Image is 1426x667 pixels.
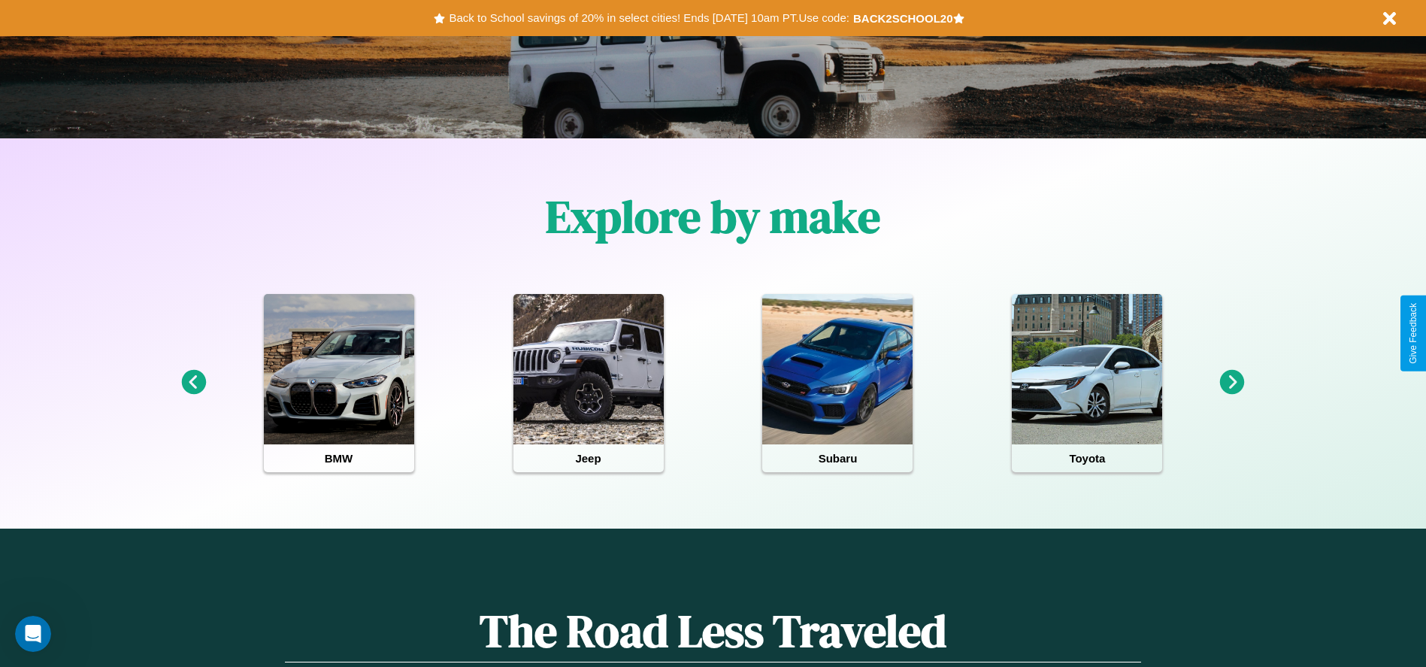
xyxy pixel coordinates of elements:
[762,444,913,472] h4: Subaru
[445,8,852,29] button: Back to School savings of 20% in select cities! Ends [DATE] 10am PT.Use code:
[264,444,414,472] h4: BMW
[285,600,1140,662] h1: The Road Less Traveled
[513,444,664,472] h4: Jeep
[1408,303,1418,364] div: Give Feedback
[546,186,880,247] h1: Explore by make
[1012,444,1162,472] h4: Toyota
[15,616,51,652] iframe: Intercom live chat
[853,12,953,25] b: BACK2SCHOOL20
